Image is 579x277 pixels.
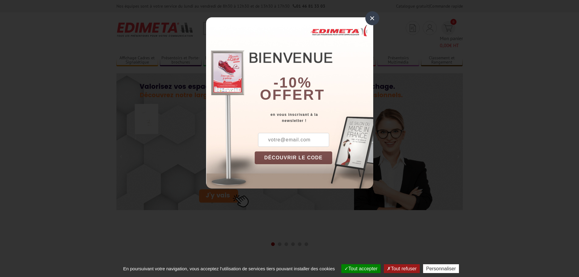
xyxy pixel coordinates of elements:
[258,133,329,147] input: votre@email.com
[423,264,459,273] button: Personnaliser (fenêtre modale)
[384,264,419,273] button: Tout refuser
[120,266,338,271] span: En poursuivant votre navigation, vous acceptez l'utilisation de services tiers pouvant installer ...
[255,151,333,164] button: DÉCOUVRIR LE CODE
[341,264,381,273] button: Tout accepter
[274,74,312,91] b: -10%
[260,87,325,103] font: offert
[365,11,379,25] div: ×
[255,112,373,124] div: en vous inscrivant à la newsletter !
